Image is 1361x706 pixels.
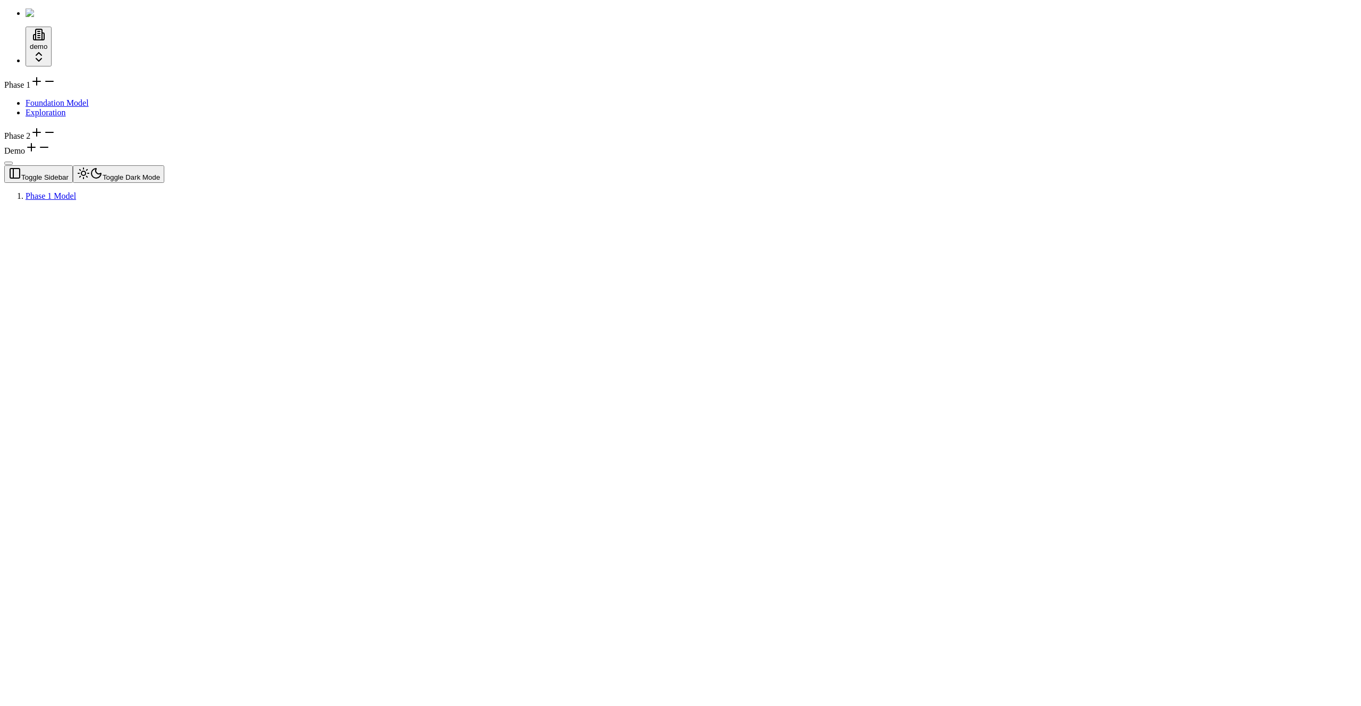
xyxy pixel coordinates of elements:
[103,173,160,181] span: Toggle Dark Mode
[26,191,76,200] a: Phase 1 Model
[4,165,73,183] button: Toggle Sidebar
[26,108,66,117] a: Exploration
[73,165,164,183] button: Toggle Dark Mode
[26,98,89,107] a: Foundation Model
[4,141,1357,156] div: Demo
[26,9,66,18] img: Numenos
[4,126,1357,141] div: Phase 2
[4,162,13,165] button: Toggle Sidebar
[26,27,52,66] button: demo
[4,191,1255,201] nav: breadcrumb
[21,173,69,181] span: Toggle Sidebar
[30,43,47,51] span: demo
[4,75,1357,90] div: Phase 1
